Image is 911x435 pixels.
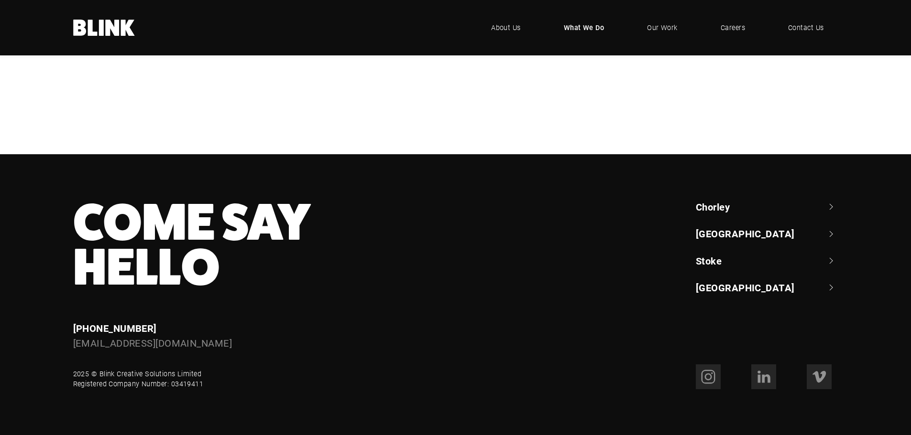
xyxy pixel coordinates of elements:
div: 2025 © Blink Creative Solutions Limited Registered Company Number: 03419411 [73,369,204,389]
a: Chorley [696,200,838,213]
a: Stoke [696,254,838,267]
a: Home [73,20,135,36]
a: Contact Us [774,13,838,42]
a: Careers [706,13,759,42]
span: Contact Us [788,22,824,33]
a: [GEOGRAPHIC_DATA] [696,227,838,240]
span: What We Do [564,22,604,33]
a: [EMAIL_ADDRESS][DOMAIN_NAME] [73,337,232,349]
span: About Us [491,22,521,33]
a: [GEOGRAPHIC_DATA] [696,281,838,294]
a: About Us [477,13,535,42]
span: Our Work [647,22,678,33]
a: What We Do [549,13,619,42]
a: Our Work [633,13,692,42]
h3: Come Say Hello [73,200,527,290]
a: [PHONE_NUMBER] [73,322,157,334]
span: Careers [721,22,745,33]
